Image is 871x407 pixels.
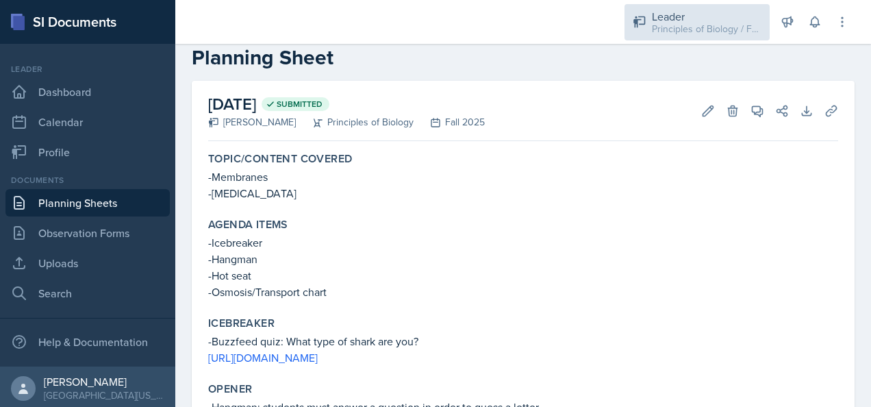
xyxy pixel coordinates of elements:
label: Agenda items [208,218,288,232]
p: -Osmosis/Transport chart [208,284,838,300]
div: Fall 2025 [414,115,485,129]
div: Documents [5,174,170,186]
a: Dashboard [5,78,170,106]
a: Uploads [5,249,170,277]
h2: [DATE] [208,92,485,116]
p: -Hangman [208,251,838,267]
label: Icebreaker [208,317,275,330]
div: Principles of Biology / Fall 2025 [652,22,761,36]
a: Profile [5,138,170,166]
a: Calendar [5,108,170,136]
p: -[MEDICAL_DATA] [208,185,838,201]
label: Opener [208,382,252,396]
div: [PERSON_NAME] [44,375,164,388]
span: Submitted [277,99,323,110]
p: -Icebreaker [208,234,838,251]
div: Leader [652,8,761,25]
label: Topic/Content Covered [208,152,352,166]
a: Observation Forms [5,219,170,247]
a: Search [5,280,170,307]
p: -Hot seat [208,267,838,284]
p: -Membranes [208,169,838,185]
div: Principles of Biology [296,115,414,129]
p: -Buzzfeed quiz: What type of shark are you? [208,333,838,349]
div: Leader [5,63,170,75]
a: Planning Sheets [5,189,170,217]
div: Help & Documentation [5,328,170,356]
h2: Planning Sheet [192,45,855,70]
div: [PERSON_NAME] [208,115,296,129]
a: [URL][DOMAIN_NAME] [208,350,318,365]
div: [GEOGRAPHIC_DATA][US_STATE] [44,388,164,402]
